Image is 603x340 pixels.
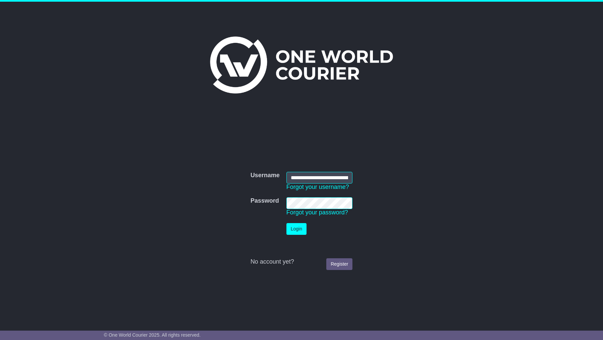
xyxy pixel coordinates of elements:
[286,209,348,216] a: Forgot your password?
[210,37,393,93] img: One World
[251,258,353,266] div: No account yet?
[326,258,352,270] a: Register
[251,197,279,205] label: Password
[104,332,201,338] span: © One World Courier 2025. All rights reserved.
[286,184,349,190] a: Forgot your username?
[251,172,280,179] label: Username
[286,223,307,235] button: Login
